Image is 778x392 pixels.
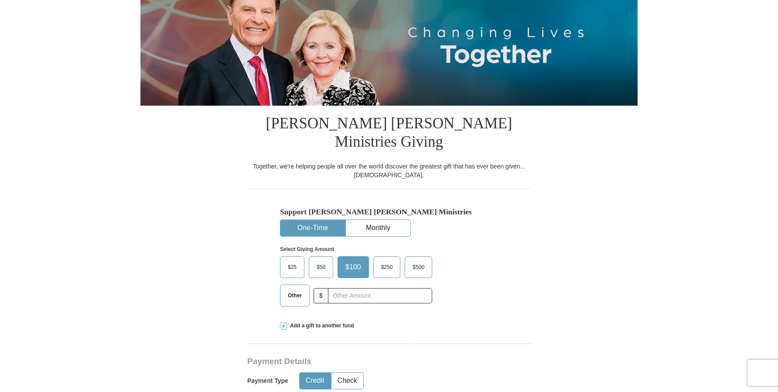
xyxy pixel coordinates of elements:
[300,373,331,389] button: Credit
[408,261,429,274] span: $500
[314,288,328,303] span: $
[280,246,334,252] strong: Select Giving Amount
[328,288,432,303] input: Other Amount
[346,220,410,236] button: Monthly
[312,261,330,274] span: $50
[331,373,363,389] button: Check
[341,261,365,274] span: $100
[280,220,345,236] button: One-Time
[280,207,498,217] h5: Support [PERSON_NAME] [PERSON_NAME] Ministries
[247,357,470,367] h3: Payment Details
[247,162,531,179] div: Together, we're helping people all over the world discover the greatest gift that has ever been g...
[377,261,397,274] span: $250
[283,289,306,302] span: Other
[247,106,531,162] h1: [PERSON_NAME] [PERSON_NAME] Ministries Giving
[283,261,301,274] span: $25
[247,377,288,385] h5: Payment Type
[287,322,354,330] span: Add a gift to another fund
